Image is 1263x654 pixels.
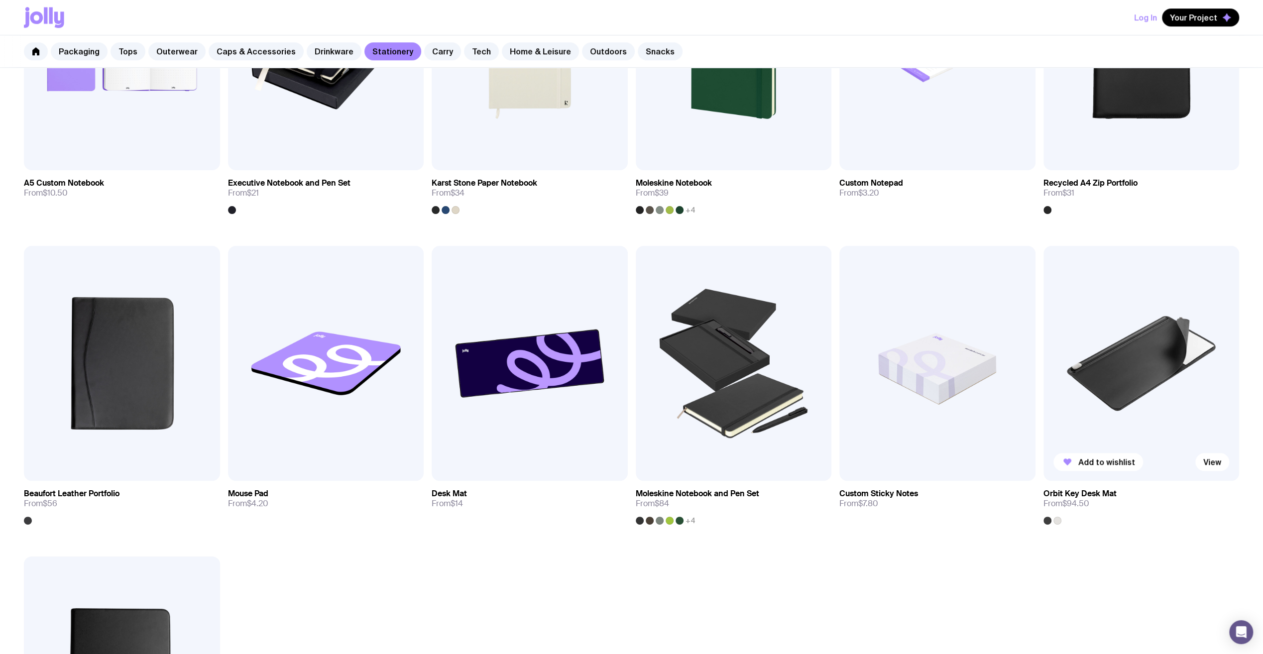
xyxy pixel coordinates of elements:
span: +4 [686,517,695,525]
span: From [1043,188,1074,198]
span: From [24,188,68,198]
a: Outdoors [582,42,635,60]
h3: Custom Notepad [839,178,903,188]
a: Tops [111,42,145,60]
h3: Custom Sticky Notes [839,489,918,499]
button: Your Project [1162,8,1239,26]
span: $94.50 [1062,498,1089,509]
a: Drinkware [307,42,361,60]
h3: Desk Mat [432,489,467,499]
a: A5 Custom NotebookFrom$10.50 [24,170,220,206]
span: From [432,188,464,198]
a: View [1195,453,1229,471]
a: Packaging [51,42,108,60]
span: From [24,499,57,509]
span: $39 [655,188,669,198]
span: $4.20 [247,498,268,509]
span: From [432,499,463,509]
h3: A5 Custom Notebook [24,178,104,188]
span: From [839,499,878,509]
span: From [636,188,669,198]
a: Caps & Accessories [209,42,304,60]
span: $3.20 [858,188,879,198]
div: Open Intercom Messenger [1229,620,1253,644]
h3: Moleskine Notebook [636,178,712,188]
span: $21 [247,188,259,198]
h3: Moleskine Notebook and Pen Set [636,489,759,499]
span: Your Project [1170,12,1217,22]
a: Home & Leisure [502,42,579,60]
h3: Orbit Key Desk Mat [1043,489,1117,499]
a: Beaufort Leather PortfolioFrom$56 [24,481,220,525]
span: $14 [451,498,463,509]
a: Karst Stone Paper NotebookFrom$34 [432,170,628,214]
a: Moleskine Notebook and Pen SetFrom$84+4 [636,481,832,525]
h3: Beaufort Leather Portfolio [24,489,119,499]
span: From [228,499,268,509]
h3: Recycled A4 Zip Portfolio [1043,178,1138,188]
a: Stationery [364,42,421,60]
a: Custom NotepadFrom$3.20 [839,170,1035,206]
a: Orbit Key Desk MatFrom$94.50 [1043,481,1240,525]
span: From [839,188,879,198]
a: Executive Notebook and Pen SetFrom$21 [228,170,424,214]
button: Add to wishlist [1053,453,1143,471]
a: Desk MatFrom$14 [432,481,628,517]
h3: Karst Stone Paper Notebook [432,178,537,188]
a: Tech [464,42,499,60]
a: Outerwear [148,42,206,60]
a: Custom Sticky NotesFrom$7.80 [839,481,1035,517]
span: From [228,188,259,198]
span: From [1043,499,1089,509]
span: $7.80 [858,498,878,509]
h3: Executive Notebook and Pen Set [228,178,350,188]
span: +4 [686,206,695,214]
span: $84 [655,498,669,509]
a: Recycled A4 Zip PortfolioFrom$31 [1043,170,1240,214]
span: $56 [43,498,57,509]
h3: Mouse Pad [228,489,268,499]
span: From [636,499,669,509]
span: $34 [451,188,464,198]
a: Moleskine NotebookFrom$39+4 [636,170,832,214]
span: $10.50 [43,188,68,198]
span: Add to wishlist [1078,457,1135,467]
button: Log In [1134,8,1157,26]
a: Snacks [638,42,683,60]
span: $31 [1062,188,1074,198]
a: Mouse PadFrom$4.20 [228,481,424,517]
a: Carry [424,42,461,60]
